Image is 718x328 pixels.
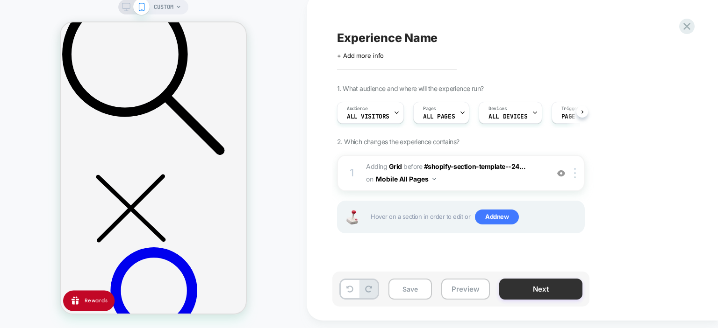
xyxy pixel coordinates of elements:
span: Hover on a section in order to edit or [371,209,579,224]
span: BEFORE [403,162,422,170]
span: on [366,173,373,185]
span: Experience Name [337,31,438,45]
img: crossed eye [557,169,565,177]
button: Preview [441,279,490,300]
img: close [574,168,576,178]
button: Mobile All Pages [376,172,436,186]
img: Joystick [343,210,361,224]
span: Page Load [561,113,593,120]
span: 1. What audience and where will the experience run? [337,84,483,92]
span: + Add more info [337,52,384,59]
span: Add new [475,209,519,224]
span: ALL DEVICES [488,113,527,120]
span: Trigger [561,105,580,112]
span: All Visitors [347,113,389,120]
b: Grid [389,162,402,170]
img: down arrow [432,178,436,180]
span: 2. Which changes the experience contains? [337,138,459,146]
div: 1 [347,164,357,182]
span: #shopify-section-template--24... [424,162,526,170]
button: Next [499,279,582,300]
span: Audience [347,105,368,112]
span: Pages [423,105,436,112]
button: Save [388,279,432,300]
span: ALL PAGES [423,113,455,120]
span: Adding [366,162,402,170]
span: Devices [488,105,507,112]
